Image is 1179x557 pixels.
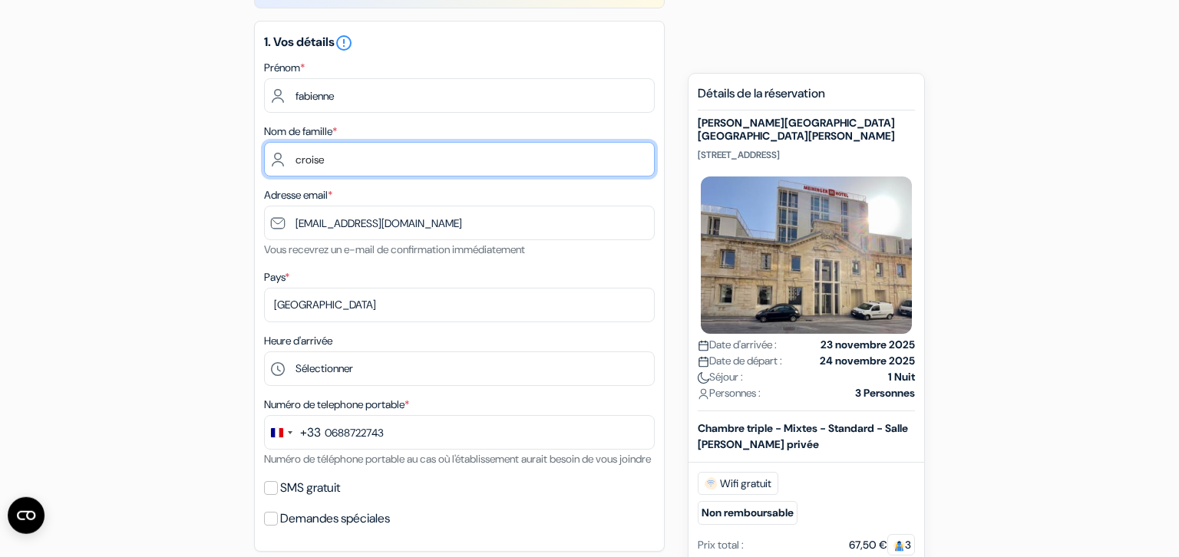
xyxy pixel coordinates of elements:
[264,206,655,240] input: Entrer adresse e-mail
[264,142,655,176] input: Entrer le nom de famille
[698,537,744,553] div: Prix total :
[698,337,777,353] span: Date d'arrivée :
[698,388,709,400] img: user_icon.svg
[698,372,709,384] img: moon.svg
[698,353,782,369] span: Date de départ :
[820,353,915,369] strong: 24 novembre 2025
[264,397,409,413] label: Numéro de telephone portable
[698,421,908,451] b: Chambre triple - Mixtes - Standard - Salle [PERSON_NAME] privée
[698,149,915,161] p: [STREET_ADDRESS]
[264,242,525,256] small: Vous recevrez un e-mail de confirmation immédiatement
[280,508,390,529] label: Demandes spéciales
[264,452,651,466] small: Numéro de téléphone portable au cas où l'établissement aurait besoin de vous joindre
[855,385,915,401] strong: 3 Personnes
[264,78,655,113] input: Entrez votre prénom
[264,187,332,203] label: Adresse email
[264,124,337,140] label: Nom de famille
[335,34,353,52] i: error_outline
[300,424,321,442] div: +33
[698,385,761,401] span: Personnes :
[8,497,45,534] button: Ouvrir le widget CMP
[264,60,305,76] label: Prénom
[698,86,915,110] h5: Détails de la réservation
[888,369,915,385] strong: 1 Nuit
[893,540,905,552] img: guest.svg
[698,472,778,495] span: Wifi gratuit
[821,337,915,353] strong: 23 novembre 2025
[335,34,353,50] a: error_outline
[264,34,655,52] h5: 1. Vos détails
[264,269,289,285] label: Pays
[265,416,321,449] button: Change country, selected France (+33)
[280,477,340,499] label: SMS gratuit
[264,333,332,349] label: Heure d'arrivée
[698,369,743,385] span: Séjour :
[698,117,915,143] h5: [PERSON_NAME][GEOGRAPHIC_DATA] [GEOGRAPHIC_DATA][PERSON_NAME]
[698,340,709,351] img: calendar.svg
[698,501,798,525] small: Non remboursable
[705,477,717,489] img: free_wifi.svg
[849,537,915,553] div: 67,50 €
[264,415,655,450] input: 6 12 34 56 78
[887,534,915,555] span: 3
[698,356,709,367] img: calendar.svg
